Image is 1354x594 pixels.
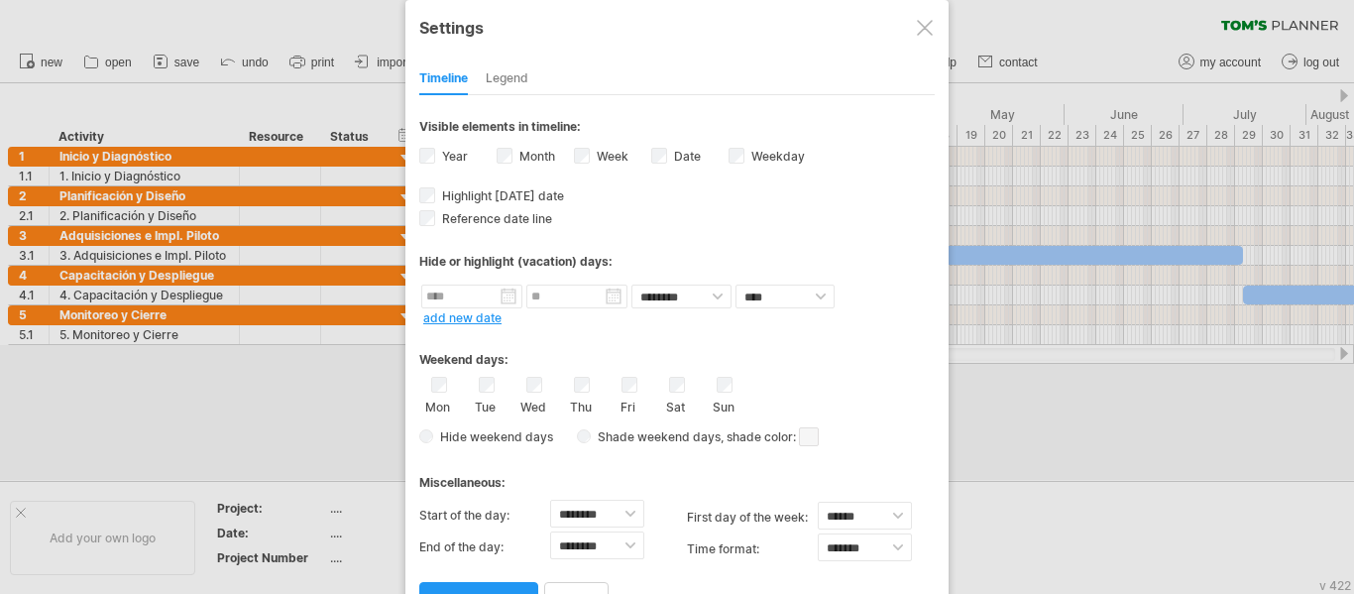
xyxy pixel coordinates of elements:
label: Time format: [687,534,818,565]
label: Thu [568,396,593,415]
div: Hide or highlight (vacation) days: [419,254,935,269]
span: , shade color: [721,425,819,449]
div: Miscellaneous: [419,456,935,495]
span: Reference date line [438,211,552,226]
label: Mon [425,396,450,415]
label: first day of the week: [687,502,818,534]
label: Month [515,149,555,164]
label: Wed [520,396,545,415]
div: Weekend days: [419,333,935,372]
label: Start of the day: [419,500,550,532]
label: Date [670,149,701,164]
span: Shade weekend days [591,429,721,444]
div: Timeline [419,63,468,95]
label: Week [593,149,628,164]
a: add new date [423,310,502,325]
div: Legend [486,63,528,95]
label: Year [438,149,468,164]
label: Fri [616,396,640,415]
span: Highlight [DATE] date [438,188,564,203]
div: Visible elements in timeline: [419,119,935,140]
span: click here to change the shade color [799,427,819,446]
label: Sat [663,396,688,415]
label: Sun [711,396,735,415]
label: Weekday [747,149,805,164]
label: Tue [473,396,498,415]
div: Settings [419,9,935,45]
span: Hide weekend days [433,429,553,444]
label: End of the day: [419,532,550,563]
